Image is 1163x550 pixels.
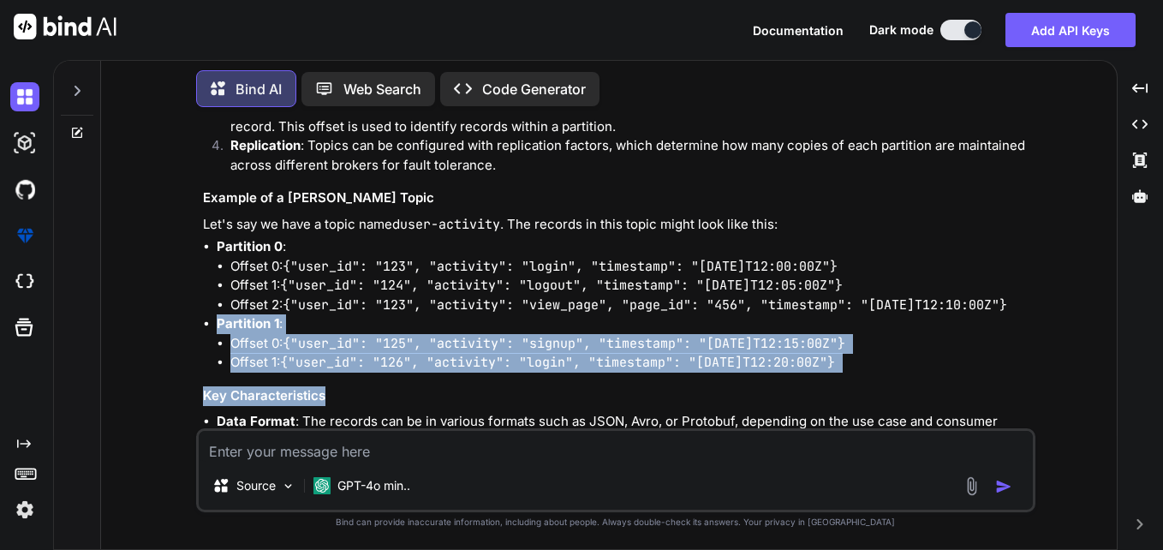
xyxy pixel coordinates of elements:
code: {"user_id": "125", "activity": "signup", "timestamp": "[DATE]T12:15:00Z"} [283,335,845,352]
p: Bind AI [236,79,282,99]
li: Offset 1: [230,276,1032,296]
button: Documentation [753,21,844,39]
p: GPT-4o min.. [337,477,410,494]
li: Offset 1: [230,353,1032,373]
p: : [217,314,1032,334]
li: Offset 2: [230,296,1032,315]
img: Pick Models [281,479,295,493]
p: Let's say we have a topic named . The records in this topic might look like this: [203,215,1032,235]
strong: Partition 1 [217,315,279,332]
p: : [217,237,1032,257]
li: Offset 0: [230,257,1032,277]
img: premium [10,221,39,250]
img: cloudideIcon [10,267,39,296]
strong: Replication [230,137,301,153]
code: {"user_id": "123", "activity": "view_page", "page_id": "456", "timestamp": "[DATE]T12:10:00Z"} [283,296,1007,314]
img: darkAi-studio [10,129,39,158]
button: Add API Keys [1005,13,1136,47]
li: Offset 0: [230,334,1032,354]
code: user-activity [400,216,500,233]
img: darkChat [10,82,39,111]
img: attachment [962,476,981,496]
strong: Partition 0 [217,238,283,254]
img: icon [995,478,1012,495]
img: GPT-4o mini [313,477,331,494]
code: {"user_id": "123", "activity": "login", "timestamp": "[DATE]T12:00:00Z"} [283,258,838,275]
li: : The records can be in various formats such as JSON, Avro, or Protobuf, depending on the use cas... [217,412,1032,451]
p: Bind can provide inaccurate information, including about people. Always double-check its answers.... [196,516,1035,529]
h3: Key Characteristics [203,386,1032,406]
strong: Data Format [217,413,295,429]
code: {"user_id": "126", "activity": "login", "timestamp": "[DATE]T12:20:00Z"} [280,354,835,371]
img: Bind AI [14,14,116,39]
p: Source [236,477,276,494]
img: settings [10,495,39,524]
p: : Topics can be configured with replication factors, which determine how many copies of each part... [230,136,1032,175]
p: Code Generator [482,79,586,99]
span: Dark mode [869,21,933,39]
h3: Example of a [PERSON_NAME] Topic [203,188,1032,208]
p: Web Search [343,79,421,99]
span: Documentation [753,23,844,38]
img: githubDark [10,175,39,204]
code: {"user_id": "124", "activity": "logout", "timestamp": "[DATE]T12:05:00Z"} [280,277,843,294]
